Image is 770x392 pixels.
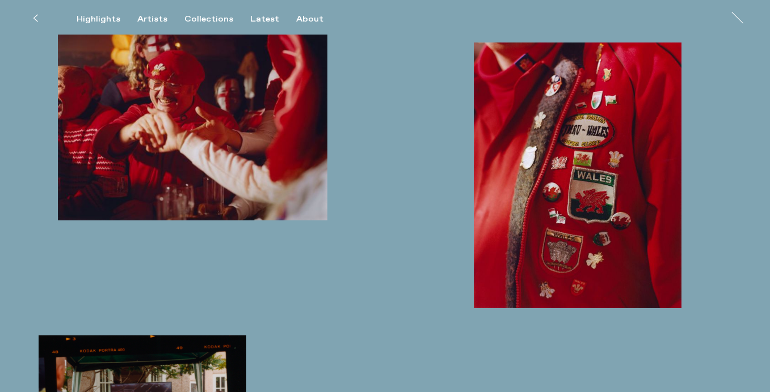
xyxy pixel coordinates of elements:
[137,14,167,24] div: Artists
[296,14,340,24] button: About
[250,14,296,24] button: Latest
[296,14,323,24] div: About
[250,14,279,24] div: Latest
[77,14,120,24] div: Highlights
[184,14,250,24] button: Collections
[137,14,184,24] button: Artists
[77,14,137,24] button: Highlights
[184,14,233,24] div: Collections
